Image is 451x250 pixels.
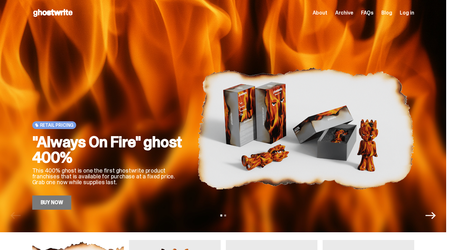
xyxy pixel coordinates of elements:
button: View slide 1 [220,215,222,216]
p: This 400% ghost is one the first ghostwrite product franchises that is available for purchase at ... [32,168,187,185]
h2: "Always On Fire" ghost 400% [32,134,187,165]
a: Archive [335,10,353,15]
a: FAQs [361,10,374,15]
a: Log in [400,10,414,15]
a: Buy Now [32,195,72,210]
span: Retail Pricing [40,123,74,128]
img: "Always On Fire" ghost 400% [197,47,414,210]
a: Blog [381,10,392,15]
button: Next [426,210,436,221]
a: About [313,10,327,15]
button: View slide 2 [224,215,226,216]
